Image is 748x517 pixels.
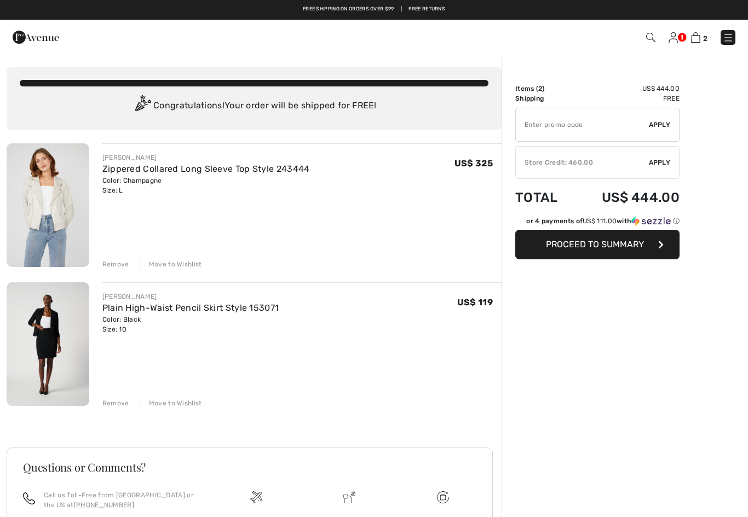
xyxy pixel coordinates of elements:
[649,158,671,167] span: Apply
[343,491,355,503] img: Delivery is a breeze since we pay the duties!
[691,32,700,43] img: Shopping Bag
[646,33,655,42] img: Search
[515,230,680,259] button: Proceed to Summary
[140,398,202,408] div: Move to Wishlist
[515,179,573,216] td: Total
[515,216,680,230] div: or 4 payments ofUS$ 111.00withSezzle Click to learn more about Sezzle
[131,95,153,117] img: Congratulation2.svg
[7,282,89,406] img: Plain High-Waist Pencil Skirt Style 153071
[102,315,279,334] div: Color: Black Size: 10
[13,31,59,42] a: 1ère Avenue
[102,303,279,313] a: Plain High-Waist Pencil Skirt Style 153071
[401,5,402,13] span: |
[74,501,134,509] a: [PHONE_NUMBER]
[102,176,310,195] div: Color: Champagne Size: L
[23,492,35,504] img: call
[631,216,671,226] img: Sezzle
[457,297,493,307] span: US$ 119
[573,94,680,103] td: Free
[454,158,493,169] span: US$ 325
[408,5,445,13] a: Free Returns
[102,153,310,162] div: [PERSON_NAME]
[437,491,449,503] img: Free shipping on orders over $99
[20,95,488,117] div: Congratulations! Your order will be shipped for FREE!
[723,32,734,43] img: Menu
[44,490,197,510] p: Call us Toll-Free from [GEOGRAPHIC_DATA] or the US at
[515,94,573,103] td: Shipping
[102,164,310,174] a: Zippered Collared Long Sleeve Top Style 243444
[546,239,644,249] span: Proceed to Summary
[7,143,89,267] img: Zippered Collared Long Sleeve Top Style 243444
[102,259,129,269] div: Remove
[538,85,542,92] span: 2
[573,179,680,216] td: US$ 444.00
[526,216,680,226] div: or 4 payments of with
[516,108,649,141] input: Promo code
[23,462,476,473] h3: Questions or Comments?
[516,158,649,167] div: Store Credit: 460.00
[669,32,678,43] img: My Info
[649,120,671,130] span: Apply
[102,292,279,301] div: [PERSON_NAME]
[303,5,394,13] a: Free shipping on orders over $99
[583,217,617,225] span: US$ 111.00
[140,259,202,269] div: Move to Wishlist
[703,34,707,43] span: 2
[691,31,707,44] a: 2
[250,491,262,503] img: Free shipping on orders over $99
[573,84,680,94] td: US$ 444.00
[515,84,573,94] td: Items ( )
[13,26,59,48] img: 1ère Avenue
[102,398,129,408] div: Remove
